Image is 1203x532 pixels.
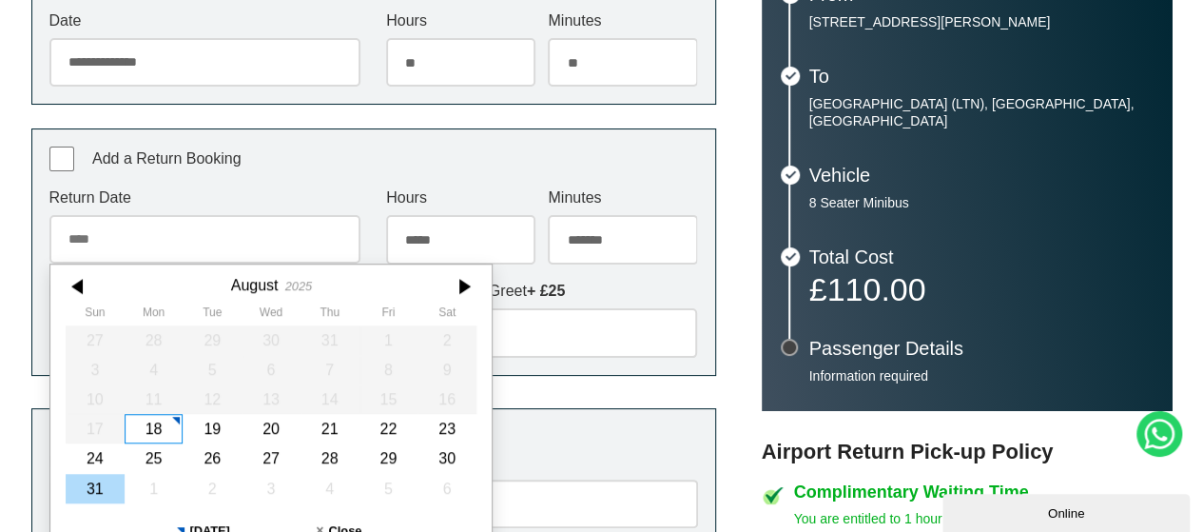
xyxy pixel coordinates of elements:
label: Minutes [548,190,697,206]
h3: Total Cost [809,247,1154,266]
p: [STREET_ADDRESS][PERSON_NAME] [809,13,1154,30]
h3: Vehicle [809,166,1154,185]
label: Hours [386,13,535,29]
p: [GEOGRAPHIC_DATA] (LTN), [GEOGRAPHIC_DATA], [GEOGRAPHIC_DATA] [809,95,1154,129]
h4: Complimentary Waiting Time [794,483,1173,501]
label: Minutes [548,13,697,29]
p: £ [809,276,1154,303]
label: Return Date [49,190,360,206]
p: Information required [809,367,1154,384]
input: Add a Return Booking [49,147,74,171]
iframe: chat widget [942,490,1193,532]
h3: Passenger Details [809,339,1154,358]
h3: To [809,67,1154,86]
label: Date [49,13,360,29]
label: Hours [386,190,535,206]
label: Return Meet & Greet [386,284,697,299]
h3: Airport Return Pick-up Policy [762,440,1173,464]
strong: + £25 [527,283,565,299]
p: 8 Seater Minibus [809,194,1154,211]
span: 110.00 [826,271,925,307]
span: Add a Return Booking [92,150,242,167]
